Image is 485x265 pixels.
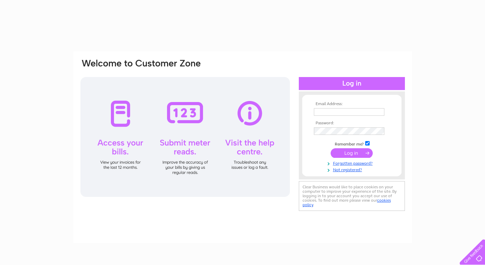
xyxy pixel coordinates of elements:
a: Forgotten password? [314,160,392,166]
td: Remember me? [312,140,392,147]
th: Password: [312,121,392,126]
a: cookies policy [303,198,391,207]
a: Not registered? [314,166,392,173]
th: Email Address: [312,102,392,106]
input: Submit [331,148,373,158]
div: Clear Business would like to place cookies on your computer to improve your experience of the sit... [299,181,405,211]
